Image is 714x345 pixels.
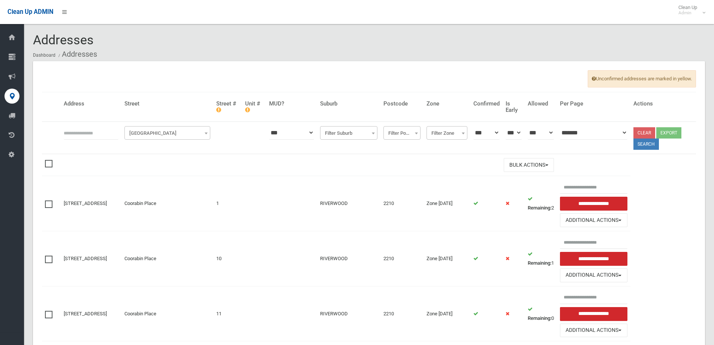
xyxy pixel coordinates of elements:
[633,127,655,139] a: Clear
[33,32,94,47] span: Addresses
[213,286,242,341] td: 11
[424,176,470,231] td: Zone [DATE]
[121,286,213,341] td: Coorabin Place
[560,101,627,107] h4: Per Page
[560,268,627,282] button: Additional Actions
[560,213,627,227] button: Additional Actions
[427,101,467,107] h4: Zone
[424,231,470,286] td: Zone [DATE]
[528,101,554,107] h4: Allowed
[216,101,239,113] h4: Street #
[383,101,421,107] h4: Postcode
[675,5,705,16] span: Clean Up
[57,47,97,61] li: Addresses
[528,205,551,211] strong: Remaining:
[317,176,380,231] td: RIVERWOOD
[213,231,242,286] td: 10
[656,127,681,139] button: Export
[126,128,208,139] span: Filter Street
[383,126,421,140] span: Filter Postcode
[380,231,424,286] td: 2210
[33,53,55,58] a: Dashboard
[213,176,242,231] td: 1
[633,101,693,107] h4: Actions
[317,286,380,341] td: RIVERWOOD
[678,10,697,16] small: Admin
[428,128,466,139] span: Filter Zone
[124,126,210,140] span: Filter Street
[525,286,557,341] td: 0
[121,176,213,231] td: Coorabin Place
[380,176,424,231] td: 2210
[64,256,107,261] a: [STREET_ADDRESS]
[245,101,263,113] h4: Unit #
[380,286,424,341] td: 2210
[320,101,377,107] h4: Suburb
[320,126,377,140] span: Filter Suburb
[64,101,118,107] h4: Address
[525,231,557,286] td: 1
[322,128,376,139] span: Filter Suburb
[317,231,380,286] td: RIVERWOOD
[504,158,554,172] button: Bulk Actions
[528,315,551,321] strong: Remaining:
[64,311,107,316] a: [STREET_ADDRESS]
[560,324,627,337] button: Additional Actions
[7,8,53,15] span: Clean Up ADMIN
[427,126,467,140] span: Filter Zone
[528,260,551,266] strong: Remaining:
[506,101,522,113] h4: Is Early
[121,231,213,286] td: Coorabin Place
[473,101,500,107] h4: Confirmed
[269,101,314,107] h4: MUD?
[525,176,557,231] td: 2
[385,128,419,139] span: Filter Postcode
[124,101,210,107] h4: Street
[424,286,470,341] td: Zone [DATE]
[588,70,696,87] span: Unconfirmed addresses are marked in yellow.
[64,200,107,206] a: [STREET_ADDRESS]
[633,139,659,150] button: Search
